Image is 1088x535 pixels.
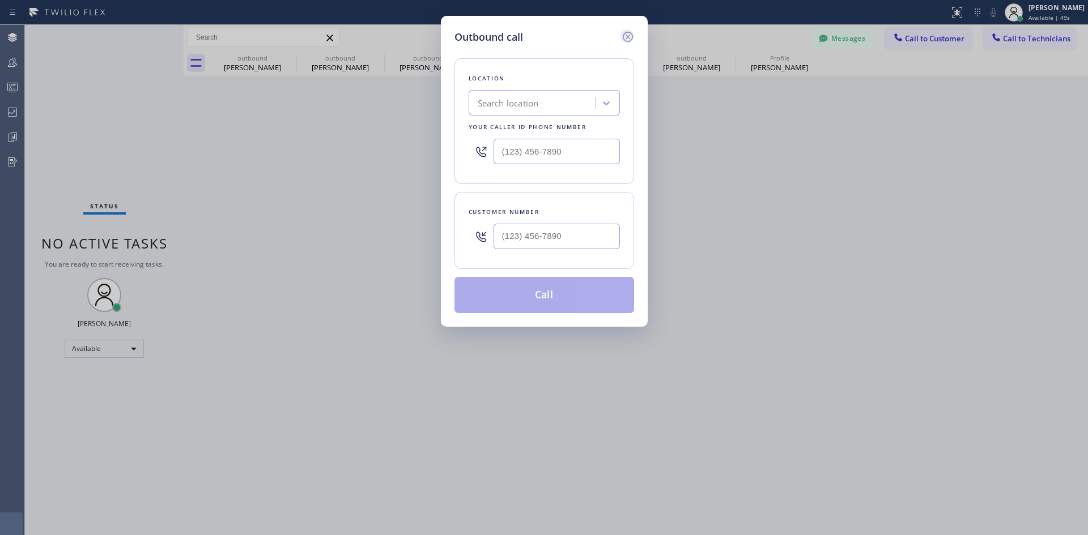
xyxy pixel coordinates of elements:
[494,139,620,164] input: (123) 456-7890
[494,224,620,249] input: (123) 456-7890
[454,277,634,313] button: Call
[454,29,523,45] h5: Outbound call
[469,72,620,84] div: Location
[478,97,539,110] div: Search location
[469,206,620,218] div: Customer number
[469,121,620,133] div: Your caller id phone number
